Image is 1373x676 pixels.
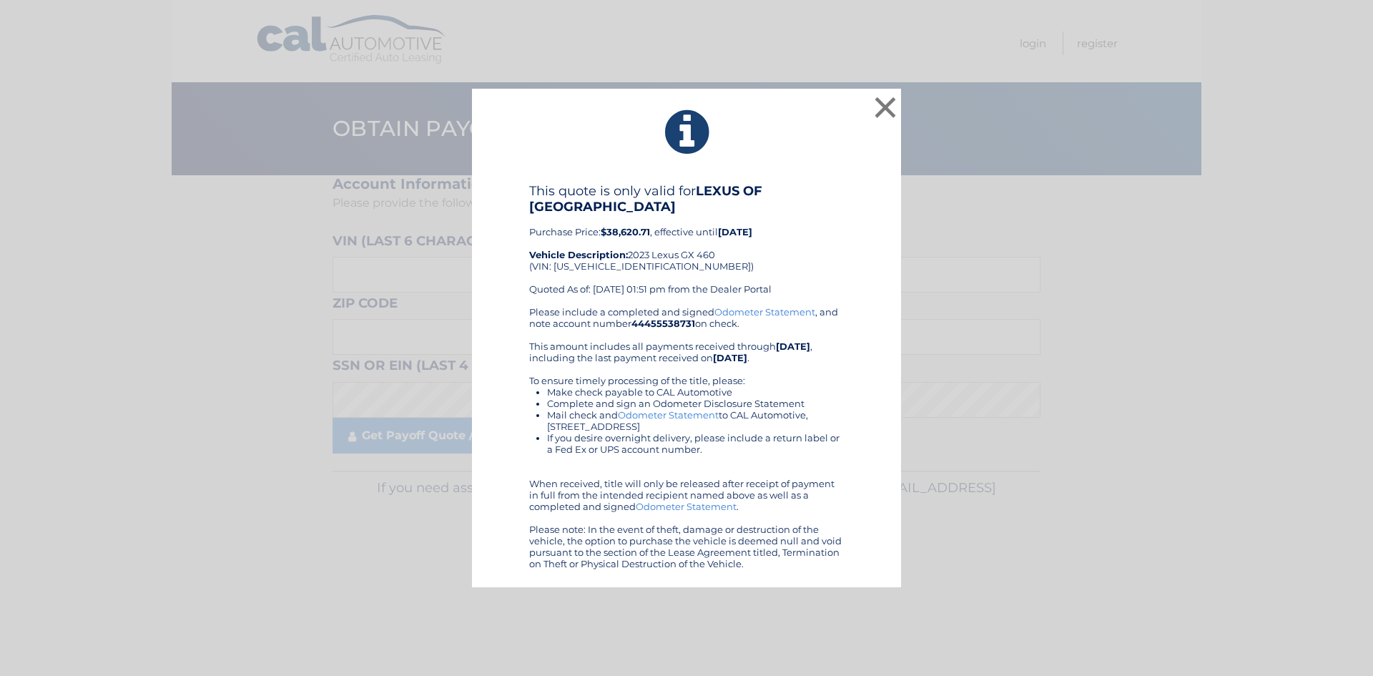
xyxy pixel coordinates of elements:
b: 44455538731 [631,318,695,329]
li: Make check payable to CAL Automotive [547,386,844,398]
a: Odometer Statement [714,306,815,318]
b: [DATE] [713,352,747,363]
b: $38,620.71 [601,226,650,237]
h4: This quote is only valid for [529,183,844,215]
a: Odometer Statement [618,409,719,421]
b: LEXUS OF [GEOGRAPHIC_DATA] [529,183,762,215]
a: Odometer Statement [636,501,737,512]
div: Purchase Price: , effective until 2023 Lexus GX 460 (VIN: [US_VEHICLE_IDENTIFICATION_NUMBER]) Quo... [529,183,844,306]
div: Please include a completed and signed , and note account number on check. This amount includes al... [529,306,844,569]
b: [DATE] [776,341,810,352]
b: [DATE] [718,226,752,237]
li: Mail check and to CAL Automotive, [STREET_ADDRESS] [547,409,844,432]
strong: Vehicle Description: [529,249,628,260]
li: If you desire overnight delivery, please include a return label or a Fed Ex or UPS account number. [547,432,844,455]
button: × [871,93,900,122]
li: Complete and sign an Odometer Disclosure Statement [547,398,844,409]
